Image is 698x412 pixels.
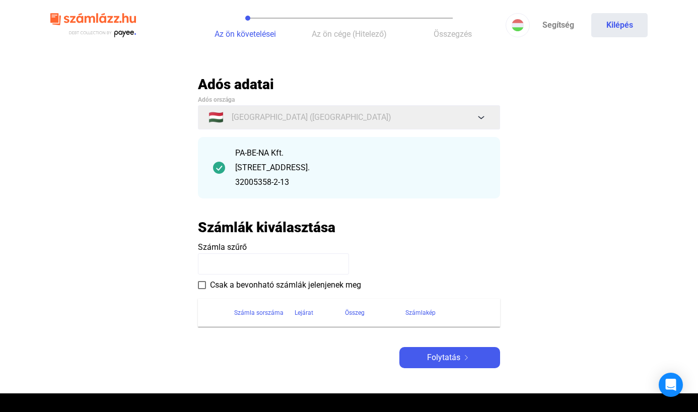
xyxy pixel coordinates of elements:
button: Kilépés [591,13,648,37]
h2: Számlák kiválasztása [198,219,335,236]
div: 32005358-2-13 [235,176,485,188]
span: Az ön cége (Hitelező) [312,29,387,39]
button: HU [506,13,530,37]
span: [GEOGRAPHIC_DATA] ([GEOGRAPHIC_DATA]) [232,111,391,123]
div: Számla sorszáma [234,307,295,319]
button: Folytatásarrow-right-white [399,347,500,368]
h2: Adós adatai [198,76,500,93]
div: Open Intercom Messenger [659,373,683,397]
span: Adós országa [198,96,235,103]
div: Lejárat [295,307,313,319]
span: 🇭🇺 [208,111,224,123]
img: checkmark-darker-green-circle [213,162,225,174]
div: [STREET_ADDRESS]. [235,162,485,174]
span: Csak a bevonható számlák jelenjenek meg [210,279,361,291]
div: Számlakép [405,307,436,319]
span: Az ön követelései [215,29,276,39]
div: Összeg [345,307,365,319]
button: 🇭🇺[GEOGRAPHIC_DATA] ([GEOGRAPHIC_DATA]) [198,105,500,129]
img: szamlazzhu-logo [50,9,136,42]
div: Lejárat [295,307,345,319]
div: Számla sorszáma [234,307,284,319]
div: Számlakép [405,307,488,319]
span: Folytatás [427,352,460,364]
span: Összegzés [434,29,472,39]
a: Segítség [530,13,586,37]
div: Összeg [345,307,405,319]
div: PA-BE-NA Kft. [235,147,485,159]
span: Számla szűrő [198,242,247,252]
img: HU [512,19,524,31]
img: arrow-right-white [460,355,472,360]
